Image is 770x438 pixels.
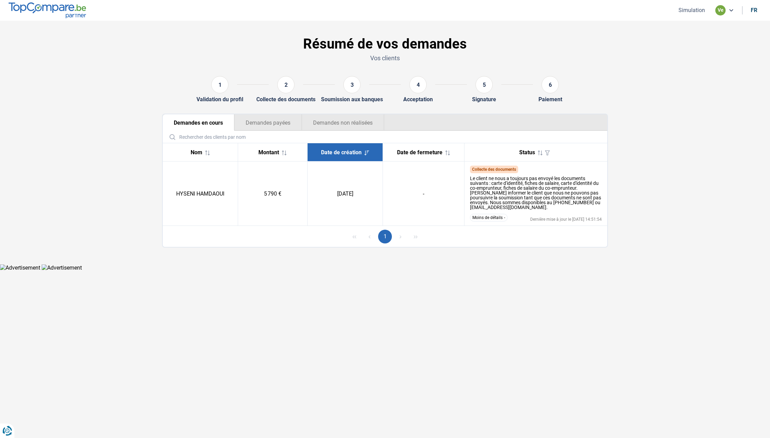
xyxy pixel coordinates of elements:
span: Collecte des documents [472,167,516,172]
img: TopCompare.be [9,2,86,18]
td: HYSENI HAMDAOUI [163,161,238,226]
span: Date de fermeture [397,149,442,156]
button: Last Page [409,230,423,243]
td: [DATE] [308,161,383,226]
p: Vos clients [162,54,608,62]
button: First Page [347,230,361,243]
div: ve [715,5,726,15]
div: 4 [409,76,427,93]
div: Dernière mise à jour le [DATE] 14:51:54 [530,217,602,221]
button: Page 1 [378,230,392,243]
div: Soumission aux banques [321,96,383,103]
div: 5 [475,76,493,93]
span: Status [519,149,535,156]
input: Rechercher des clients par nom [165,131,605,143]
button: Next Page [394,230,407,243]
h1: Résumé de vos demandes [162,36,608,52]
td: - [383,161,464,226]
div: fr [751,7,757,13]
img: Advertisement [42,264,82,271]
button: Demandes en cours [163,114,234,131]
div: 3 [343,76,361,93]
span: Montant [258,149,279,156]
div: 6 [542,76,559,93]
span: Nom [191,149,202,156]
div: Le client ne nous a toujours pas envoyé les documents suivants : carte d'identité, fiches de sala... [470,176,602,210]
div: 1 [211,76,228,93]
div: Paiement [538,96,562,103]
button: Previous Page [363,230,376,243]
div: Collecte des documents [256,96,316,103]
button: Moins de détails [470,214,507,221]
div: Signature [472,96,496,103]
div: Acceptation [403,96,433,103]
button: Demandes payées [234,114,302,131]
span: Date de création [321,149,362,156]
button: Demandes non réalisées [302,114,384,131]
button: Simulation [676,7,707,14]
div: Validation du profil [196,96,243,103]
div: 2 [277,76,295,93]
td: 5 790 € [238,161,307,226]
